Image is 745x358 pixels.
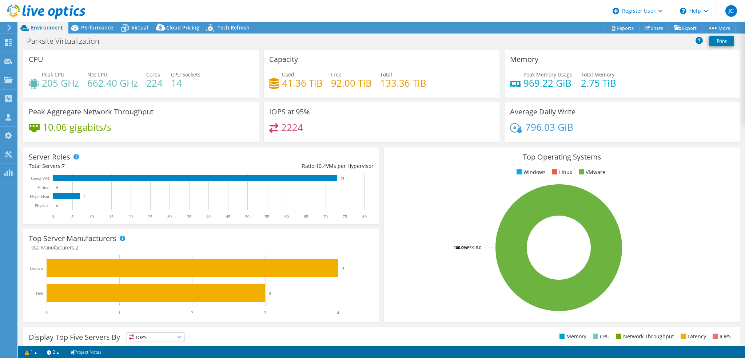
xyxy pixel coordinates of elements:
span: Net CPU [87,71,107,78]
h4: 2.75 TiB [581,79,616,87]
span: JC [725,5,737,17]
span: Performance [81,24,113,31]
h4: 205 GHz [42,79,79,87]
div: Total Servers: [29,162,201,170]
text: 45 [226,214,230,219]
span: Environment [31,24,63,31]
h3: IOPS at 95% [269,108,310,116]
text: 4 [337,310,339,315]
li: IOPS [711,333,731,341]
li: VMware [577,168,605,176]
h4: 41.36 TiB [282,79,323,87]
text: 5 [71,214,73,219]
text: 65 [304,214,308,219]
span: Peak Memory Usage [523,71,573,78]
h4: 10.06 gigabits/s [43,123,111,131]
h4: 662.40 GHz [87,79,138,87]
text: 3 [269,291,271,295]
h4: 796.03 GiB [525,123,573,131]
text: Guest VM [31,176,49,181]
span: Virtual [131,24,148,31]
text: 70 [323,214,328,219]
li: CPU [591,333,610,341]
text: 4 [342,266,344,270]
h3: Memory [510,55,538,63]
text: 30 [167,214,172,219]
a: 2 [42,347,64,357]
text: 80 [362,214,367,219]
text: 40 [206,214,211,219]
text: 0 [45,310,48,315]
text: 35 [187,214,191,219]
span: IOPS [127,333,184,342]
h4: 14 [171,79,200,87]
span: Total Memory [581,71,614,78]
text: 7 [84,195,85,198]
h3: Top Operating Systems [390,153,734,161]
text: 0 [56,204,58,208]
span: Tech Refresh [218,24,250,31]
h3: CPU [29,55,43,63]
span: Total [380,71,392,78]
text: Dell [36,291,43,296]
a: Export [669,22,702,34]
a: 1 [20,347,42,357]
text: 10 [89,214,94,219]
a: Share [639,22,669,34]
tspan: ESXi 8.0 [467,245,481,250]
text: Hypervisor [30,194,49,199]
tspan: 100.0% [454,245,467,250]
text: 73 [341,177,344,180]
text: 25 [148,214,152,219]
span: Free [331,71,342,78]
h3: Average Daily Write [510,108,575,116]
a: More [702,22,736,34]
h4: 133.36 TiB [380,79,426,87]
text: 60 [284,214,289,219]
text: 0 [56,186,58,189]
a: Reports [605,22,640,34]
text: Lenovo [29,266,43,271]
h3: Capacity [269,55,298,63]
span: Cloud Pricing [166,24,199,31]
svg: \n [680,8,686,14]
a: Project Notes [64,347,107,357]
text: Virtual [37,185,50,190]
li: Network Throughput [614,333,674,341]
li: Linux [550,168,572,176]
li: Windows [515,168,546,176]
li: Latency [679,333,706,341]
h4: 92.00 TiB [331,79,372,87]
span: 7 [62,162,65,169]
h3: Top Server Manufacturers [29,235,116,243]
text: 0 [52,214,54,219]
text: 55 [265,214,269,219]
text: Physical [35,203,49,208]
a: Print [709,36,734,46]
text: 3 [264,310,266,315]
li: Memory [558,333,586,341]
span: 2 [75,244,78,251]
h4: 224 [146,79,163,87]
h4: 969.22 GiB [523,79,573,87]
div: Ratio: VMs per Hypervisor [201,162,374,170]
text: 2 [191,310,193,315]
text: 50 [245,214,250,219]
h4: 2224 [281,123,303,131]
text: 20 [128,214,133,219]
h4: Total Manufacturers: [29,244,374,252]
h3: Server Roles [29,153,70,161]
text: 1 [118,310,120,315]
text: 15 [109,214,113,219]
span: CPU Sockets [171,71,200,78]
span: Cores [146,71,160,78]
span: 10.4 [316,162,326,169]
h3: Peak Aggregate Network Throughput [29,108,154,116]
span: Used [282,71,294,78]
h1: Parksite Virtualization [24,37,111,45]
span: Peak CPU [42,71,64,78]
text: 75 [343,214,347,219]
